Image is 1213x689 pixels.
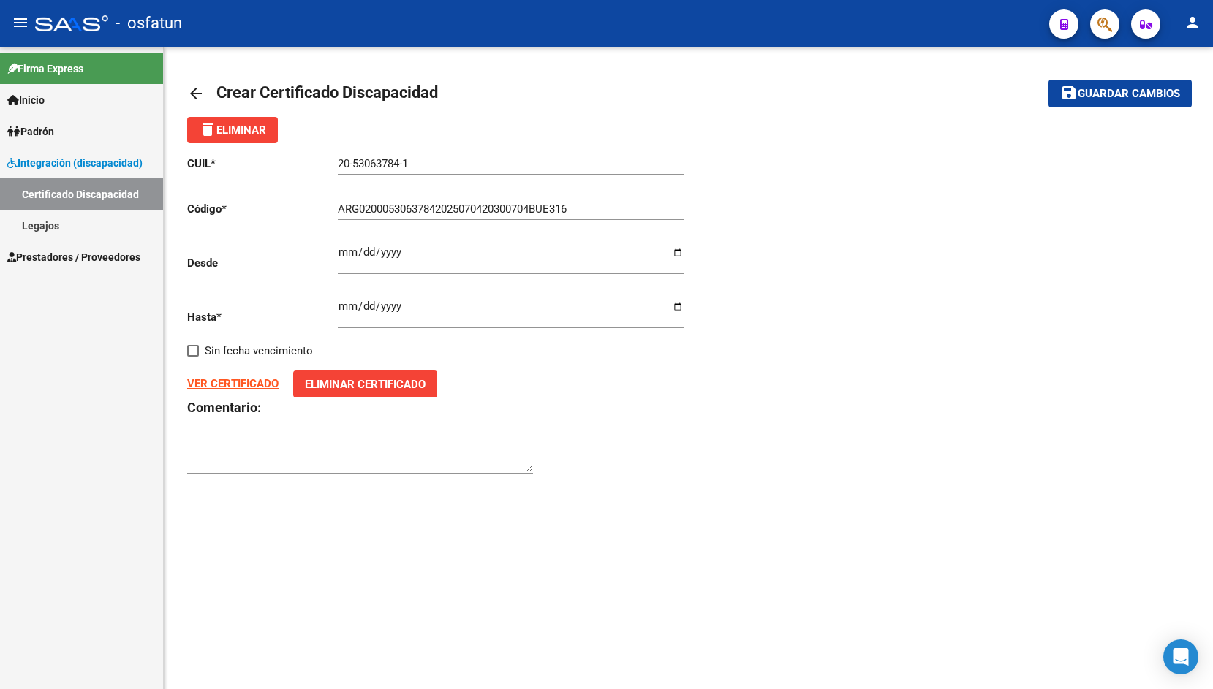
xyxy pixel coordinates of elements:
span: Padrón [7,123,54,140]
button: Eliminar Certificado [293,370,437,397]
div: Open Intercom Messenger [1163,639,1198,674]
span: Sin fecha vencimiento [205,342,313,359]
mat-icon: menu [12,14,29,31]
span: Integración (discapacidad) [7,155,143,171]
p: Hasta [187,309,338,325]
a: VER CERTIFICADO [187,377,279,390]
span: - osfatun [116,7,182,39]
p: CUIL [187,156,338,172]
strong: Comentario: [187,400,261,415]
mat-icon: person [1184,14,1201,31]
p: Código [187,201,338,217]
mat-icon: delete [199,121,216,138]
mat-icon: arrow_back [187,85,205,102]
span: Inicio [7,92,45,108]
span: Eliminar Certificado [305,378,426,391]
button: Guardar cambios [1048,80,1192,107]
span: Firma Express [7,61,83,77]
span: Prestadores / Proveedores [7,249,140,265]
mat-icon: save [1060,84,1078,102]
span: Eliminar [199,123,266,137]
button: Eliminar [187,117,278,143]
p: Desde [187,255,338,271]
span: Crear Certificado Discapacidad [216,83,438,102]
span: Guardar cambios [1078,88,1180,101]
